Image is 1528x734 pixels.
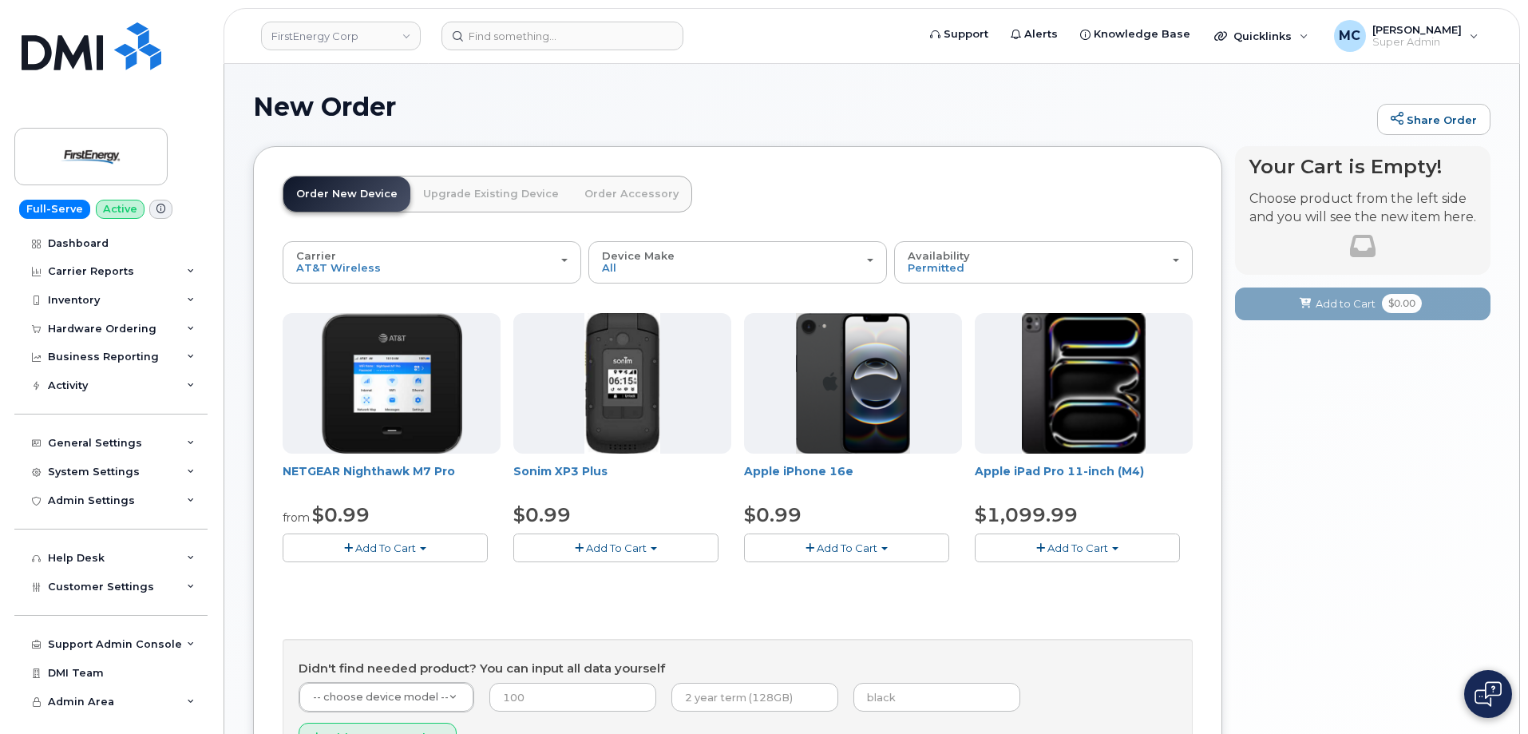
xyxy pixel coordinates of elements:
[1316,296,1376,311] span: Add to Cart
[513,503,571,526] span: $0.99
[744,463,962,495] div: Apple iPhone 16e
[908,261,964,274] span: Permitted
[283,177,410,212] a: Order New Device
[299,662,1177,676] h4: Didn't find needed product? You can input all data yourself
[283,241,581,283] button: Carrier AT&T Wireless
[283,534,488,561] button: Add To Cart
[355,542,416,554] span: Add To Cart
[894,241,1193,283] button: Availability Permitted
[1235,288,1490,320] button: Add to Cart $0.00
[586,542,647,554] span: Add To Cart
[588,241,887,283] button: Device Make All
[853,683,1020,712] input: black
[744,503,802,526] span: $0.99
[296,261,381,274] span: AT&T Wireless
[283,464,455,478] a: NETGEAR Nighthawk M7 Pro
[602,261,616,274] span: All
[671,683,838,712] input: 2 year term (128GB)
[489,683,656,712] input: 100
[313,691,449,703] span: -- choose device model --
[296,249,336,262] span: Carrier
[572,177,691,212] a: Order Accessory
[1022,313,1146,454] img: ipad_pro_11_m4.png
[312,503,370,526] span: $0.99
[513,464,608,478] a: Sonim XP3 Plus
[975,503,1078,526] span: $1,099.99
[1382,294,1422,313] span: $0.00
[817,542,877,554] span: Add To Cart
[975,534,1180,561] button: Add To Cart
[513,534,718,561] button: Add To Cart
[975,463,1193,495] div: Apple iPad Pro 11-inch (M4)
[322,313,462,454] img: Nighthawk.png
[299,683,473,712] a: -- choose device model --
[513,463,731,495] div: Sonim XP3 Plus
[1249,190,1476,227] p: Choose product from the left side and you will see the new item here.
[283,463,501,495] div: NETGEAR Nighthawk M7 Pro
[1377,104,1490,136] a: Share Order
[1475,681,1502,707] img: Open chat
[744,464,853,478] a: Apple iPhone 16e
[584,313,660,454] img: xp3plus.jpg
[1249,156,1476,177] h4: Your Cart is Empty!
[602,249,675,262] span: Device Make
[908,249,970,262] span: Availability
[744,534,949,561] button: Add To Cart
[283,510,310,525] small: from
[253,93,1369,121] h1: New Order
[410,177,572,212] a: Upgrade Existing Device
[975,464,1144,478] a: Apple iPad Pro 11-inch (M4)
[796,313,911,454] img: iphone16e.png
[1047,542,1108,554] span: Add To Cart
